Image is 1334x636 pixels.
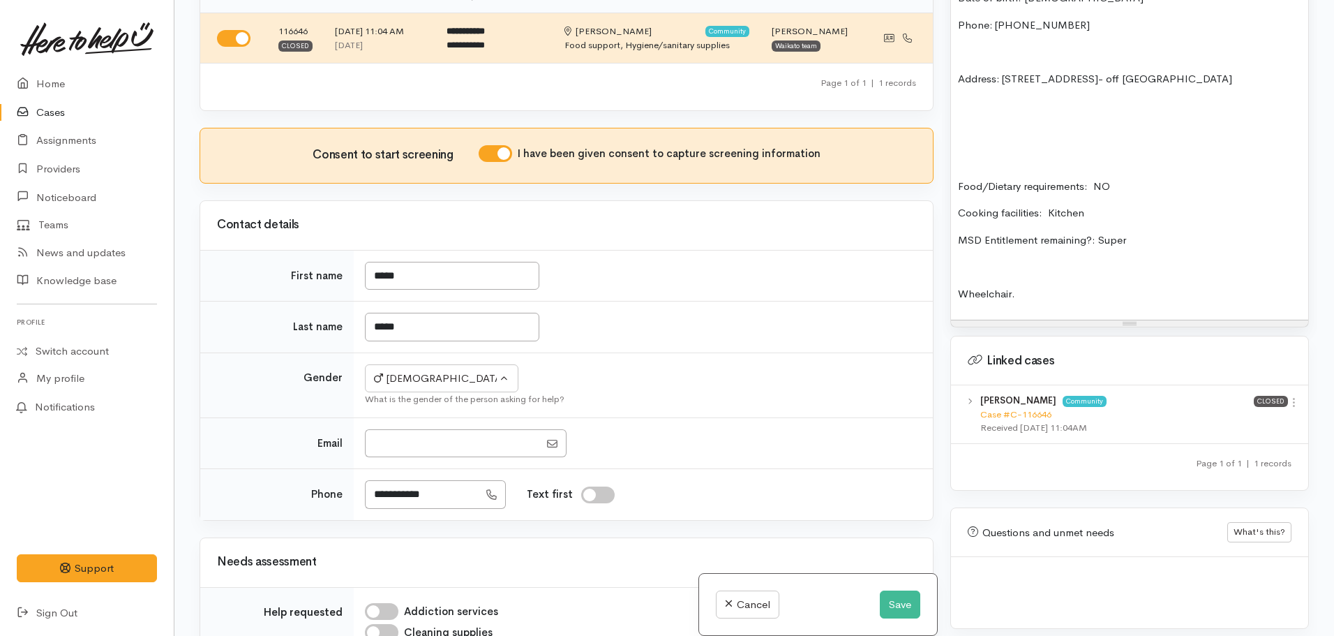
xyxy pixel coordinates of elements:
[871,77,874,89] span: |
[958,286,1301,302] p: Wheelchair.
[278,40,313,52] div: Closed
[335,39,363,51] time: [DATE]
[17,313,157,332] h6: Profile
[17,554,157,583] button: Support
[267,13,324,64] td: 116646
[217,219,916,232] h3: Contact details
[365,364,518,393] button: Male
[968,354,1291,368] h3: Linked cases
[1254,396,1288,407] span: Closed
[1196,457,1291,469] small: Page 1 of 1 1 records
[951,320,1308,327] div: Resize
[365,392,916,406] div: What is the gender of the person asking for help?
[958,71,1301,87] p: Address: [STREET_ADDRESS]- off [GEOGRAPHIC_DATA]
[958,205,1301,221] p: Cooking facilities: Kitchen
[820,77,916,89] small: Page 1 of 1 1 records
[313,149,478,162] h3: Consent to start screening
[317,436,343,452] label: Email
[958,17,1301,34] p: Phone: [PHONE_NUMBER]
[217,556,916,569] h3: Needs assessment
[1063,396,1107,407] span: Community
[705,26,749,37] span: Community
[772,40,820,52] div: Waikato team
[518,146,820,162] label: I have been given consent to capture screening information
[958,179,1301,195] p: Food/Dietary requirements: NO
[311,487,343,503] label: Phone
[980,408,1051,420] a: Case #C-116646
[293,319,343,335] label: Last name
[374,371,497,387] div: [DEMOGRAPHIC_DATA]
[716,591,779,619] a: Cancel
[527,487,573,503] label: Text first
[880,591,920,619] button: Save
[958,232,1301,249] p: MSD Entitlement remaining?: Super
[980,394,1056,406] b: [PERSON_NAME]
[980,421,1254,435] div: Received [DATE] 11:04AM
[404,604,498,620] label: Addiction services
[772,24,858,38] div: [PERSON_NAME]
[1246,457,1250,469] span: |
[303,370,343,386] label: Gender
[335,24,424,38] div: [DATE] 11:04 AM
[291,268,343,284] label: First name
[1227,522,1291,542] button: What's this?
[968,525,1227,541] div: Questions and unmet needs
[564,38,749,52] div: Food support, Hygiene/sanitary supplies
[564,24,652,38] div: [PERSON_NAME]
